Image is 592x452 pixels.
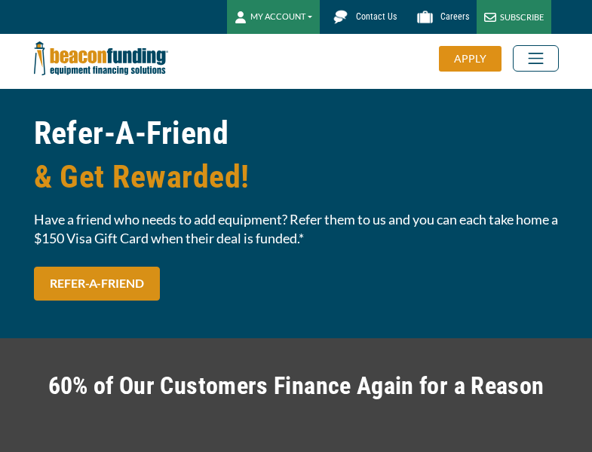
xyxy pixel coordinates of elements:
a: APPLY [439,46,513,72]
a: REFER-A-FRIEND [34,267,160,301]
img: Beacon Funding Careers [412,4,438,30]
img: Beacon Funding chat [327,4,354,30]
h2: 60% of Our Customers Finance Again for a Reason [34,368,559,403]
img: Beacon Funding Corporation logo [34,34,168,83]
div: APPLY [439,46,502,72]
button: Toggle navigation [513,45,559,72]
a: Careers [404,4,477,30]
span: Careers [440,11,469,22]
h1: Refer-A-Friend [34,111,559,199]
a: Contact Us [320,4,404,30]
span: & Get Rewarded! [34,155,559,199]
span: Have a friend who needs to add equipment? Refer them to us and you can each take home a $150 Visa... [34,210,559,248]
span: Contact Us [356,11,397,22]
